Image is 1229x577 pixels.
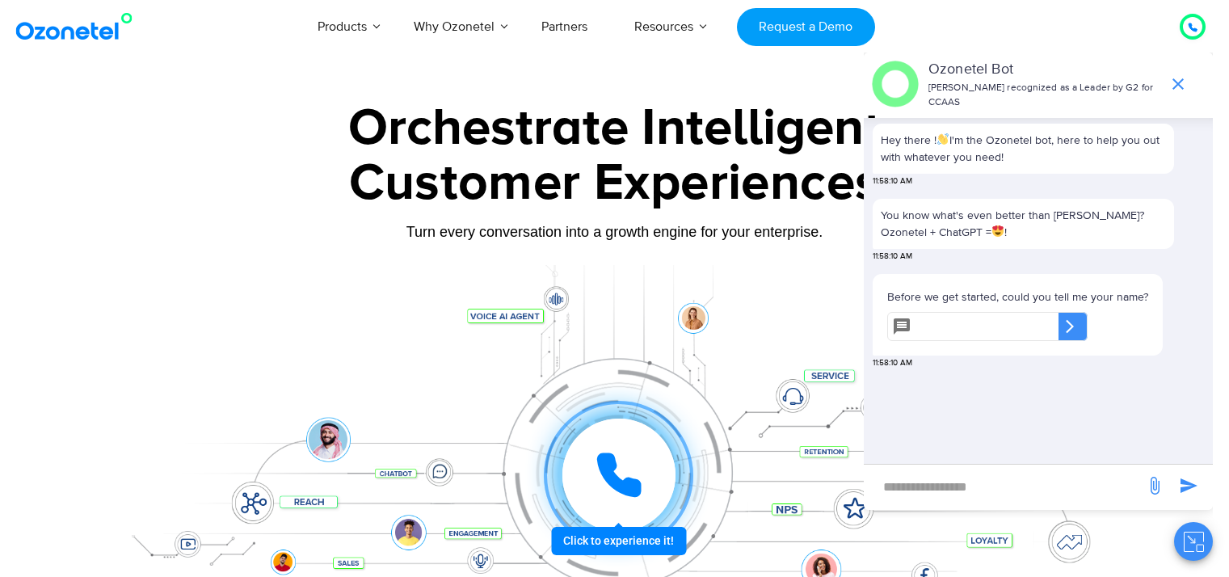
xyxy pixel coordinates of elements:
img: header [872,61,919,107]
p: Before we get started, could you tell me your name? [887,288,1148,305]
p: You know what's even better than [PERSON_NAME]? Ozonetel + ChatGPT = ! [881,207,1166,241]
span: send message [1172,470,1205,502]
img: 👋 [937,133,949,145]
span: 11:58:10 AM [873,175,912,187]
p: Hey there ! I'm the Ozonetel bot, here to help you out with whatever you need! [881,132,1166,166]
p: Ozonetel Bot [928,59,1160,81]
div: new-msg-input [872,473,1137,502]
span: 11:58:10 AM [873,251,912,263]
img: 😍 [992,225,1004,237]
div: Customer Experiences [110,145,1120,222]
div: Turn every conversation into a growth engine for your enterprise. [110,223,1120,241]
button: Close chat [1174,522,1213,561]
span: 11:58:10 AM [873,357,912,369]
div: Orchestrate Intelligent [110,103,1120,154]
span: end chat or minimize [1162,68,1194,100]
span: send message [1139,470,1171,502]
p: [PERSON_NAME] recognized as a Leader by G2 for CCAAS [928,81,1160,110]
a: Request a Demo [737,8,875,46]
